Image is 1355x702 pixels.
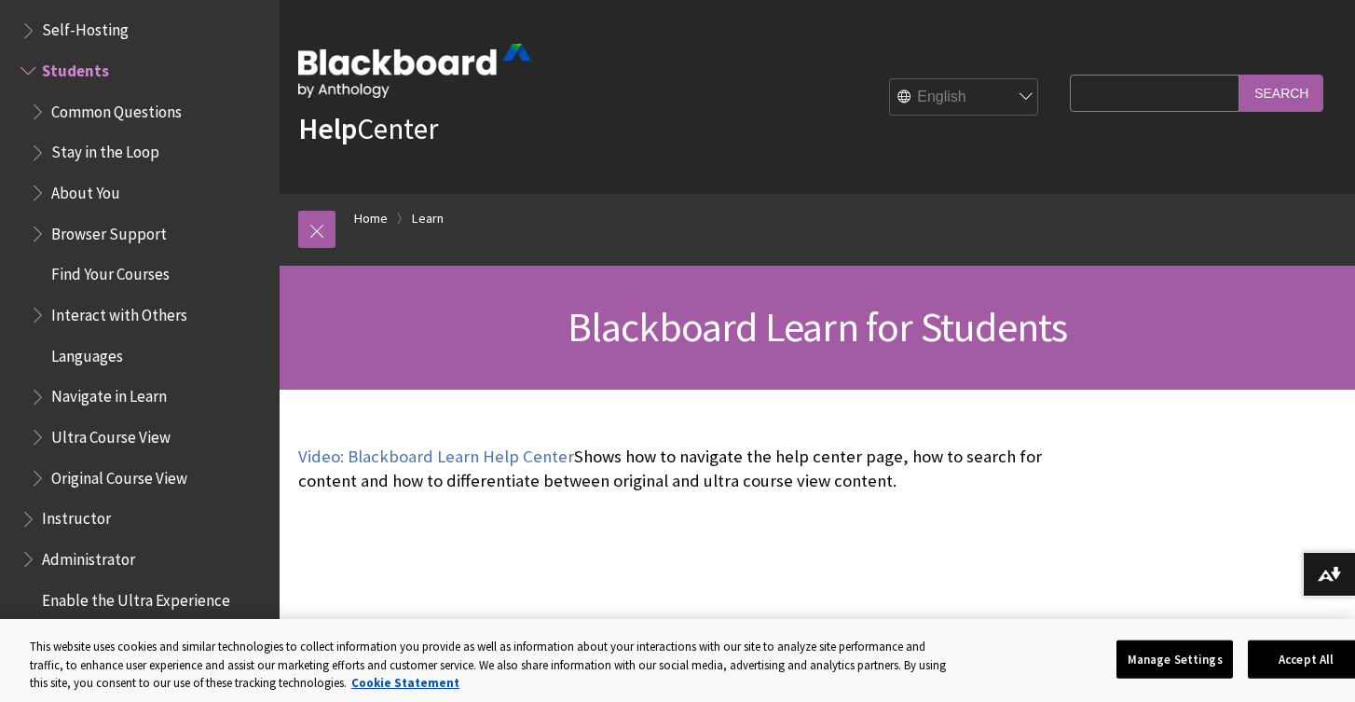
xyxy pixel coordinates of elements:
button: Manage Settings [1116,640,1233,679]
span: Blackboard Learn for Students [568,301,1068,352]
span: Ultra Course View [51,421,171,447]
span: Stay in the Loop [51,137,159,162]
a: More information about your privacy, opens in a new tab [351,675,459,691]
strong: Help [298,110,357,147]
img: Blackboard by Anthology [298,44,531,98]
a: HelpCenter [298,110,438,147]
span: Languages [51,340,123,365]
select: Site Language Selector [890,79,1039,117]
span: Enable the Ultra Experience [42,585,230,610]
a: Home [354,207,388,230]
input: Search [1239,75,1323,111]
span: Navigate in Learn [51,381,167,406]
span: Common Questions [51,96,182,121]
div: This website uses cookies and similar technologies to collect information you provide as well as ... [30,638,949,693]
span: Find Your Courses [51,259,170,284]
span: Students [42,55,109,80]
span: Administrator [42,544,135,569]
span: Browser Support [51,218,167,243]
span: About You [51,177,120,202]
a: Video: Blackboard Learn Help Center [298,446,574,468]
a: Learn [412,207,444,230]
p: Shows how to navigate the help center page, how to search for content and how to differentiate be... [298,445,1061,493]
span: Original Course View [51,462,187,488]
span: Interact with Others [51,299,187,324]
span: Self-Hosting [42,15,129,40]
span: Instructor [42,503,111,529]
